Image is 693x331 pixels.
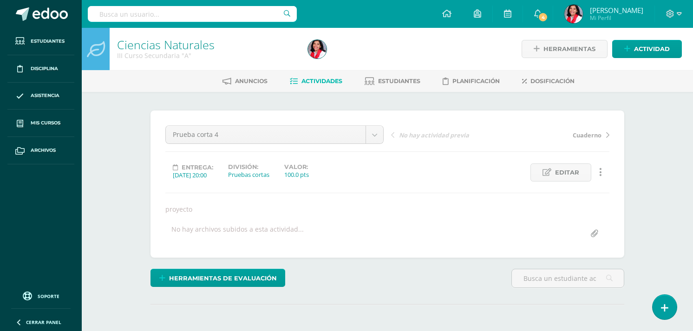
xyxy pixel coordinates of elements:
[228,163,269,170] label: División:
[301,78,342,84] span: Actividades
[166,126,383,143] a: Prueba corta 4
[308,40,327,58] img: 75993dce3b13733765c41c8f706ba4f4.png
[7,28,74,55] a: Estudiantes
[378,78,420,84] span: Estudiantes
[512,269,624,287] input: Busca un estudiante aquí...
[7,55,74,83] a: Disciplina
[150,269,285,287] a: Herramientas de evaluación
[117,51,297,60] div: III Curso Secundaria 'A'
[11,289,71,302] a: Soporte
[573,131,601,139] span: Cuaderno
[182,164,213,171] span: Entrega:
[117,37,215,52] a: Ciencias Naturales
[235,78,268,84] span: Anuncios
[31,92,59,99] span: Asistencia
[31,38,65,45] span: Estudiantes
[555,164,579,181] span: Editar
[290,74,342,89] a: Actividades
[31,147,56,154] span: Archivos
[612,40,682,58] a: Actividad
[365,74,420,89] a: Estudiantes
[564,5,583,23] img: 75993dce3b13733765c41c8f706ba4f4.png
[88,6,297,22] input: Busca un usuario...
[173,171,213,179] div: [DATE] 20:00
[284,163,309,170] label: Valor:
[443,74,500,89] a: Planificación
[522,40,608,58] a: Herramientas
[452,78,500,84] span: Planificación
[222,74,268,89] a: Anuncios
[522,74,575,89] a: Dosificación
[162,205,613,214] div: proyecto
[284,170,309,179] div: 100.0 pts
[169,270,277,287] span: Herramientas de evaluación
[173,126,359,143] span: Prueba corta 4
[117,38,297,51] h1: Ciencias Naturales
[31,65,58,72] span: Disciplina
[538,12,548,22] span: 4
[530,78,575,84] span: Dosificación
[543,40,595,58] span: Herramientas
[7,137,74,164] a: Archivos
[399,131,469,139] span: No hay actividad previa
[590,14,643,22] span: Mi Perfil
[590,6,643,15] span: [PERSON_NAME]
[634,40,670,58] span: Actividad
[7,83,74,110] a: Asistencia
[26,319,61,325] span: Cerrar panel
[228,170,269,179] div: Pruebas cortas
[7,110,74,137] a: Mis cursos
[31,119,60,127] span: Mis cursos
[38,293,59,299] span: Soporte
[500,130,609,139] a: Cuaderno
[171,225,304,243] div: No hay archivos subidos a esta actividad...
